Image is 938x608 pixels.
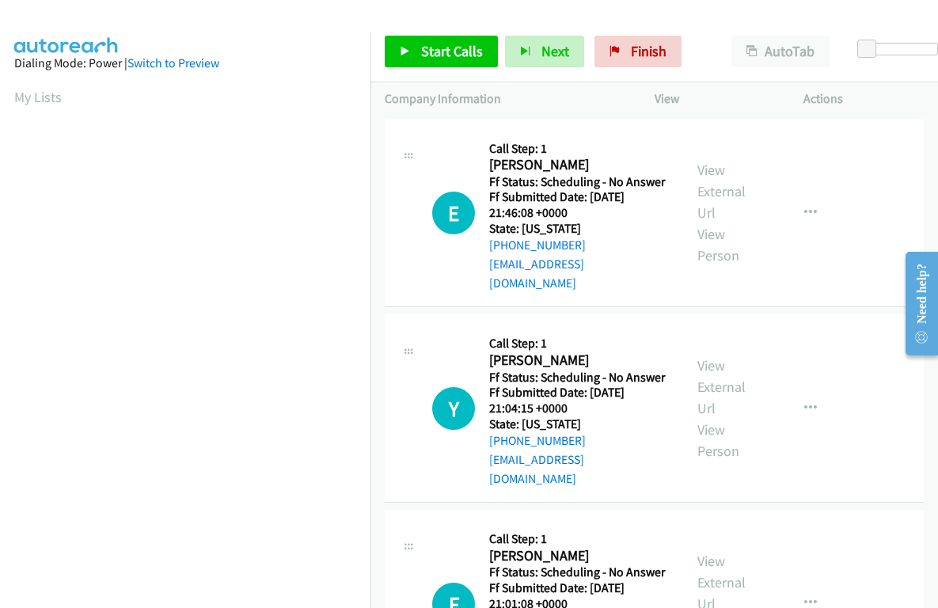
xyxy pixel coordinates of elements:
button: Next [505,36,584,67]
a: [EMAIL_ADDRESS][DOMAIN_NAME] [489,256,584,291]
h5: Ff Status: Scheduling - No Answer [489,370,669,386]
a: Start Calls [385,36,498,67]
a: [PHONE_NUMBER] [489,237,586,253]
a: View External Url [697,356,746,417]
h5: Ff Submitted Date: [DATE] 21:04:15 +0000 [489,385,669,416]
h2: [PERSON_NAME] [489,351,661,370]
h5: Call Step: 1 [489,336,669,351]
a: My Lists [14,88,62,106]
a: Finish [594,36,682,67]
div: The call is yet to be attempted [432,192,475,234]
h5: State: [US_STATE] [489,221,669,237]
h5: Call Step: 1 [489,531,669,547]
div: The call is yet to be attempted [432,387,475,430]
a: View External Url [697,161,746,222]
span: Start Calls [421,42,483,60]
h5: Call Step: 1 [489,141,669,157]
span: Next [541,42,569,60]
h5: Ff Submitted Date: [DATE] 21:46:08 +0000 [489,189,669,220]
iframe: Resource Center [892,241,938,367]
p: Actions [803,89,924,108]
h1: Y [432,387,475,430]
h2: [PERSON_NAME] [489,156,661,174]
h5: State: [US_STATE] [489,416,669,432]
a: Switch to Preview [127,55,219,70]
h1: E [432,192,475,234]
a: View Person [697,225,739,264]
h2: [PERSON_NAME] [489,547,661,565]
h5: Ff Status: Scheduling - No Answer [489,174,669,190]
a: [EMAIL_ADDRESS][DOMAIN_NAME] [489,452,584,486]
p: Company Information [385,89,626,108]
a: [PHONE_NUMBER] [489,433,586,448]
span: Finish [631,42,666,60]
a: View Person [697,420,739,460]
h5: Ff Status: Scheduling - No Answer [489,564,669,580]
p: View [655,89,775,108]
button: AutoTab [731,36,830,67]
div: Dialing Mode: Power | [14,54,356,73]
